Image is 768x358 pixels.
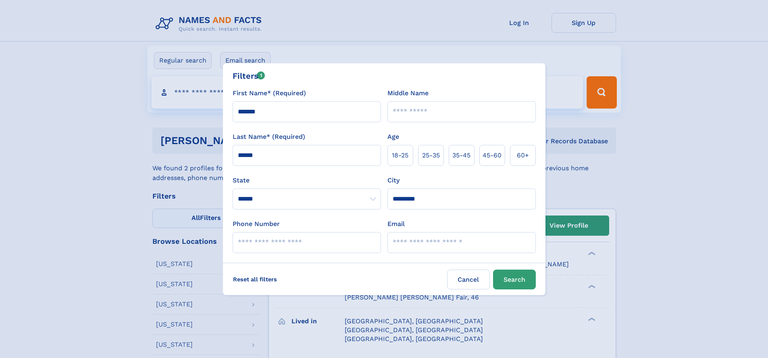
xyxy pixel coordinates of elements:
[387,176,400,185] label: City
[387,132,399,142] label: Age
[517,151,529,160] span: 60+
[392,151,408,160] span: 18‑25
[233,132,305,142] label: Last Name* (Required)
[387,88,429,98] label: Middle Name
[493,270,536,289] button: Search
[422,151,440,160] span: 25‑35
[233,88,306,98] label: First Name* (Required)
[233,70,265,82] div: Filters
[483,151,502,160] span: 45‑60
[228,270,282,289] label: Reset all filters
[452,151,470,160] span: 35‑45
[233,176,381,185] label: State
[233,219,280,229] label: Phone Number
[387,219,405,229] label: Email
[447,270,490,289] label: Cancel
